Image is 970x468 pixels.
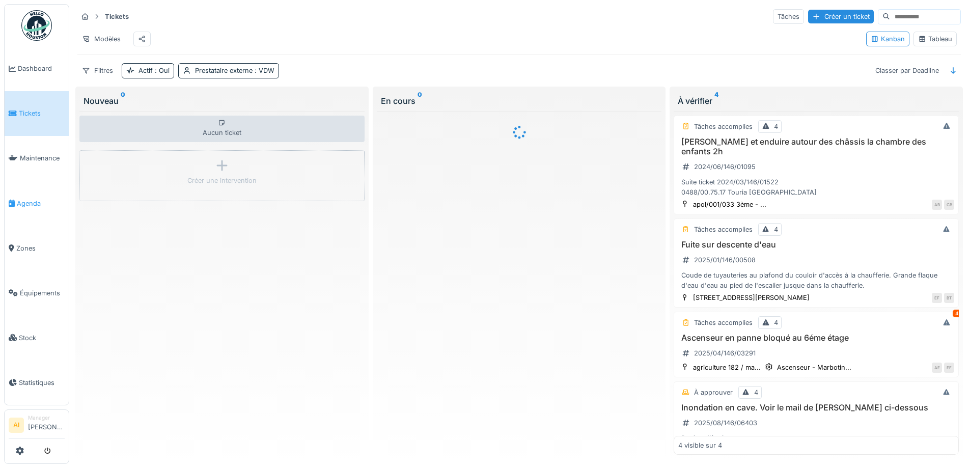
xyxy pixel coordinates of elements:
[773,9,804,24] div: Tâches
[932,363,942,373] div: AE
[694,122,753,131] div: Tâches accomplies
[20,288,65,298] span: Équipements
[9,418,24,433] li: AI
[18,64,65,73] span: Dashboard
[5,136,69,181] a: Maintenance
[944,293,954,303] div: BT
[678,403,954,412] h3: Inondation en cave. Voir le mail de [PERSON_NAME] ci-dessous
[79,116,365,142] div: Aucun ticket
[871,63,944,78] div: Classer par Deadline
[28,414,65,422] div: Manager
[678,333,954,343] h3: Ascenseur en panne bloqué au 6éme étage
[381,95,658,107] div: En cours
[714,95,718,107] sup: 4
[101,12,133,21] strong: Tickets
[418,95,422,107] sup: 0
[754,388,758,397] div: 4
[932,293,942,303] div: EF
[871,34,905,44] div: Kanban
[694,162,756,172] div: 2024/06/146/01095
[20,153,65,163] span: Maintenance
[678,270,954,290] div: Coude de tuyauteries au plafond du couloir d'accès à la chaufferie. Grande flaque d'eau d'eau au ...
[9,414,65,438] a: AI Manager[PERSON_NAME]
[774,122,778,131] div: 4
[693,363,761,372] div: agriculture 182 / ma...
[84,95,361,107] div: Nouveau
[21,10,52,41] img: Badge_color-CXgf-gQk.svg
[153,67,170,74] span: : Oui
[774,225,778,234] div: 4
[5,46,69,91] a: Dashboard
[932,200,942,210] div: AB
[5,226,69,270] a: Zones
[253,67,274,74] span: : VDW
[19,333,65,343] span: Stock
[918,34,952,44] div: Tableau
[5,360,69,405] a: Statistiques
[195,66,274,75] div: Prestataire externe
[693,200,766,209] div: apol/001/033 3ème - ...
[678,95,955,107] div: À vérifier
[693,293,810,302] div: [STREET_ADDRESS][PERSON_NAME]
[77,63,118,78] div: Filtres
[77,32,125,46] div: Modèles
[694,348,756,358] div: 2025/04/146/03291
[5,270,69,315] a: Équipements
[5,181,69,226] a: Agenda
[138,66,170,75] div: Actif
[19,378,65,388] span: Statistiques
[678,433,954,453] div: Bonjour l’équipe, A priori en cave du Marbotin 14 nous avons une inondation. Est-ce possible de f...
[16,243,65,253] span: Zones
[678,137,954,156] h3: [PERSON_NAME] et enduire autour des châssis la chambre des enfants 2h
[678,240,954,250] h3: Fuite sur descente d'eau
[121,95,125,107] sup: 0
[953,310,961,317] div: 4
[777,363,851,372] div: Ascenseur - Marbotin...
[19,108,65,118] span: Tickets
[678,177,954,197] div: Suite ticket 2024/03/146/01522 0488/00.75.17 Touria [GEOGRAPHIC_DATA]
[187,176,257,185] div: Créer une intervention
[5,91,69,136] a: Tickets
[694,318,753,327] div: Tâches accomplies
[944,200,954,210] div: CB
[774,318,778,327] div: 4
[694,225,753,234] div: Tâches accomplies
[28,414,65,436] li: [PERSON_NAME]
[17,199,65,208] span: Agenda
[694,388,733,397] div: À approuver
[944,363,954,373] div: EF
[694,418,757,428] div: 2025/08/146/06403
[808,10,874,23] div: Créer un ticket
[5,315,69,360] a: Stock
[678,440,722,450] div: 4 visible sur 4
[694,255,756,265] div: 2025/01/146/00508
